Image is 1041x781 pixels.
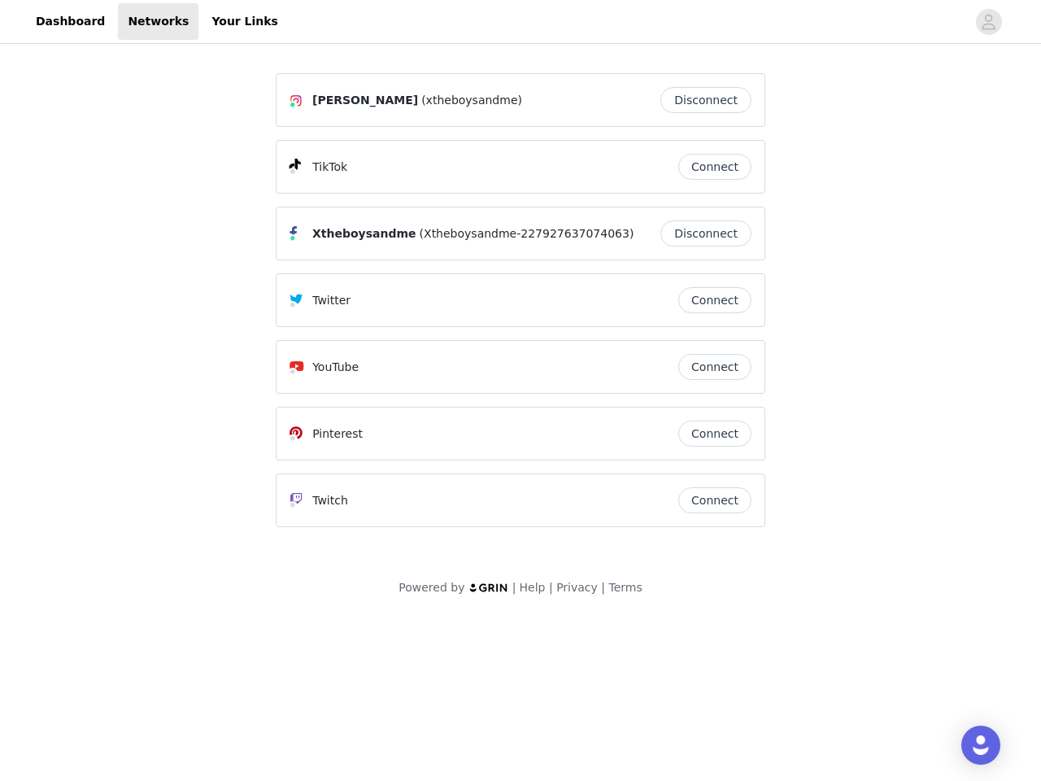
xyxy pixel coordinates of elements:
button: Connect [678,287,751,313]
a: Help [520,581,546,594]
div: avatar [981,9,996,35]
button: Disconnect [660,220,751,247]
p: Pinterest [312,425,363,443]
span: Powered by [399,581,464,594]
span: | [512,581,516,594]
img: logo [468,582,509,593]
div: Open Intercom Messenger [961,726,1000,765]
a: Networks [118,3,198,40]
a: Terms [608,581,642,594]
button: Connect [678,421,751,447]
button: Connect [678,154,751,180]
span: [PERSON_NAME] [312,92,418,109]
p: YouTube [312,359,359,376]
a: Dashboard [26,3,115,40]
img: Instagram Icon [290,94,303,107]
p: Twitter [312,292,351,309]
p: TikTok [312,159,347,176]
a: Privacy [556,581,598,594]
span: Xtheboysandme [312,225,416,242]
button: Disconnect [660,87,751,113]
button: Connect [678,487,751,513]
button: Connect [678,354,751,380]
span: | [549,581,553,594]
a: Your Links [202,3,288,40]
span: (Xtheboysandme-227927637074063) [420,225,634,242]
span: | [601,581,605,594]
p: Twitch [312,492,348,509]
span: (xtheboysandme) [421,92,522,109]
